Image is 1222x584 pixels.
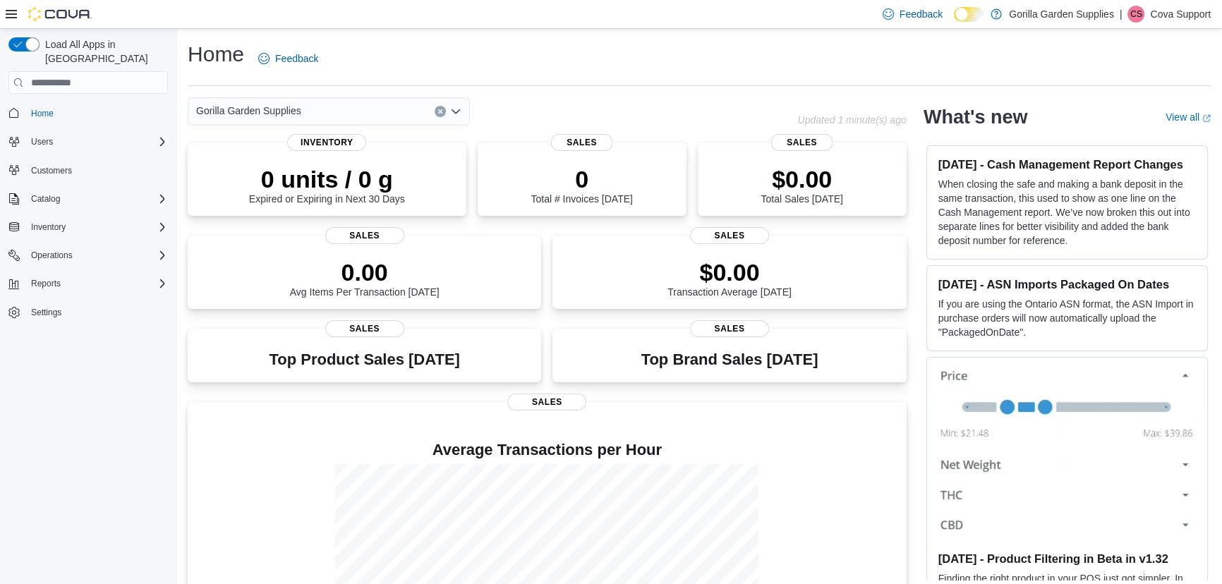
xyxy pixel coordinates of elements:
button: Customers [3,160,174,181]
span: Dark Mode [954,22,955,23]
span: CS [1130,6,1142,23]
a: View allExternal link [1166,111,1211,123]
h4: Average Transactions per Hour [199,442,895,458]
span: Feedback [900,7,943,21]
span: Catalog [25,190,168,207]
div: Total Sales [DATE] [761,165,842,205]
span: Operations [31,250,73,261]
span: Customers [31,165,72,176]
button: Reports [3,274,174,293]
h1: Home [188,40,244,68]
button: Operations [25,247,78,264]
span: Sales [690,227,769,244]
h2: What's new [924,106,1027,128]
p: Gorilla Garden Supplies [1009,6,1114,23]
span: Gorilla Garden Supplies [196,102,301,119]
p: $0.00 [761,165,842,193]
p: Updated 1 minute(s) ago [797,114,906,126]
button: Clear input [435,106,446,117]
nav: Complex example [8,97,168,359]
span: Inventory [25,219,168,236]
h3: [DATE] - ASN Imports Packaged On Dates [938,277,1196,291]
span: Settings [31,307,61,318]
button: Open list of options [450,106,461,117]
button: Settings [3,302,174,322]
button: Catalog [25,190,66,207]
input: Dark Mode [954,7,984,22]
span: Sales [325,227,404,244]
p: 0.00 [290,258,440,286]
button: Inventory [3,217,174,237]
span: Users [25,133,168,150]
span: Load All Apps in [GEOGRAPHIC_DATA] [40,37,168,66]
span: Home [31,108,54,119]
button: Users [3,132,174,152]
span: Sales [770,134,833,151]
span: Reports [31,278,61,289]
div: Transaction Average [DATE] [667,258,792,298]
span: Users [31,136,53,147]
button: Operations [3,245,174,265]
span: Sales [507,394,586,410]
a: Customers [25,162,78,179]
span: Settings [25,303,168,321]
p: 0 units / 0 g [249,165,405,193]
p: $0.00 [667,258,792,286]
span: Sales [325,320,404,337]
span: Inventory [287,134,366,151]
img: Cova [28,7,92,21]
button: Home [3,102,174,123]
p: When closing the safe and making a bank deposit in the same transaction, this used to show as one... [938,177,1196,248]
p: Cova Support [1150,6,1211,23]
svg: External link [1202,114,1211,123]
span: Inventory [31,221,66,233]
button: Users [25,133,59,150]
span: Reports [25,275,168,292]
span: Operations [25,247,168,264]
button: Reports [25,275,66,292]
h3: [DATE] - Product Filtering in Beta in v1.32 [938,552,1196,566]
button: Inventory [25,219,71,236]
h3: Top Product Sales [DATE] [269,351,459,368]
span: Catalog [31,193,60,205]
p: If you are using the Ontario ASN format, the ASN Import in purchase orders will now automatically... [938,297,1196,339]
span: Home [25,104,168,121]
div: Expired or Expiring in Next 30 Days [249,165,405,205]
a: Settings [25,304,67,321]
span: Sales [550,134,613,151]
a: Home [25,105,59,122]
h3: [DATE] - Cash Management Report Changes [938,157,1196,171]
span: Customers [25,162,168,179]
button: Catalog [3,189,174,209]
div: Total # Invoices [DATE] [531,165,632,205]
span: Feedback [275,51,318,66]
span: Sales [690,320,769,337]
a: Feedback [253,44,324,73]
p: | [1120,6,1123,23]
h3: Top Brand Sales [DATE] [641,351,818,368]
div: Avg Items Per Transaction [DATE] [290,258,440,298]
p: 0 [531,165,632,193]
div: Cova Support [1127,6,1144,23]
